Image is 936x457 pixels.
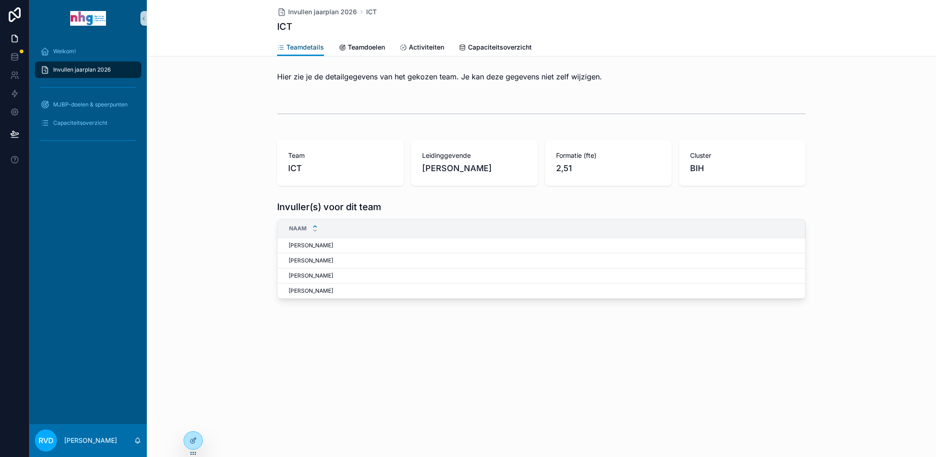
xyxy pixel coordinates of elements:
span: Naam [289,225,306,232]
p: Hier zie je de detailgegevens van het gekozen team. Je kan deze gegevens niet zelf wijzigen. [277,71,602,82]
span: Welkom! [53,48,76,55]
span: Leidinggevende [422,151,527,160]
span: Capaciteitsoverzicht [53,119,107,127]
p: [PERSON_NAME] [64,436,117,445]
a: Capaciteitsoverzicht [459,39,532,57]
span: Teamdetails [286,43,324,52]
span: Rvd [39,435,54,446]
span: Capaciteitsoverzicht [468,43,532,52]
a: Teamdoelen [339,39,385,57]
span: Cluster [690,151,795,160]
span: [PERSON_NAME] [289,242,333,249]
a: Welkom! [35,43,141,60]
span: ICT [288,162,393,175]
a: ICT [366,7,377,17]
a: Invullen jaarplan 2026 [35,61,141,78]
span: Invullen jaarplan 2026 [288,7,357,17]
span: Activiteiten [409,43,444,52]
a: Invullen jaarplan 2026 [277,7,357,17]
h1: ICT [277,20,292,33]
img: App logo [70,11,106,26]
span: Team [288,151,393,160]
a: Teamdetails [277,39,324,56]
span: BIH [690,162,704,175]
span: [PERSON_NAME] [289,287,333,295]
a: Capaciteitsoverzicht [35,115,141,131]
span: [PERSON_NAME] [422,162,492,175]
span: Teamdoelen [348,43,385,52]
a: Activiteiten [400,39,444,57]
span: [PERSON_NAME] [289,257,333,264]
span: 2,51 [556,162,661,175]
div: scrollable content [29,37,147,160]
span: Invullen jaarplan 2026 [53,66,111,73]
a: MJBP-doelen & speerpunten [35,96,141,113]
h1: Invuller(s) voor dit team [277,201,381,213]
span: [PERSON_NAME] [289,272,333,279]
span: Formatie (fte) [556,151,661,160]
span: MJBP-doelen & speerpunten [53,101,128,108]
